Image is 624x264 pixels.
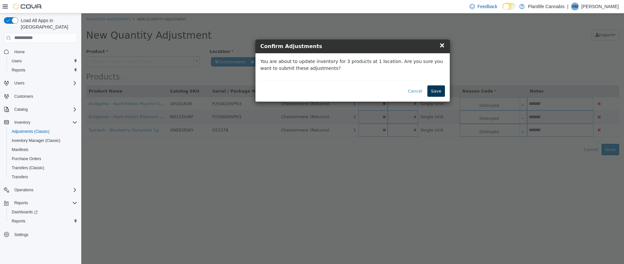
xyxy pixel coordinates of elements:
span: × [358,28,364,36]
span: Transfers (Classic) [9,164,77,172]
span: Reports [12,219,25,224]
span: Manifests [12,147,28,152]
span: AM [572,3,578,10]
a: Transfers [9,173,31,181]
button: Cancel [323,72,344,84]
p: Plantlife Cannabis [528,3,565,10]
button: Catalog [1,105,80,114]
button: Reports [6,217,80,226]
a: Manifests [9,146,31,154]
span: Dashboards [12,209,38,215]
input: Dark Mode [502,3,516,10]
span: Operations [14,187,33,193]
a: Customers [12,93,36,100]
a: Dashboards [6,207,80,217]
span: Home [14,49,25,55]
span: Transfers [9,173,77,181]
button: Users [6,57,80,66]
span: Home [12,48,77,56]
span: Reports [12,68,25,73]
button: Users [1,79,80,88]
button: Users [12,79,27,87]
span: Settings [14,232,28,237]
span: Reports [14,200,28,206]
p: You are about to update inventory for 3 products at 1 location. Are you sure you want to submit t... [179,45,364,58]
span: Customers [14,94,33,99]
a: Adjustments (Classic) [9,128,52,135]
button: Adjustments (Classic) [6,127,80,136]
a: Transfers (Classic) [9,164,47,172]
span: Inventory Manager (Classic) [9,137,77,145]
button: Inventory [1,118,80,127]
span: Adjustments (Classic) [12,129,49,134]
button: Save [346,72,364,84]
span: Settings [12,230,77,238]
a: Home [12,48,27,56]
button: Transfers (Classic) [6,163,80,172]
button: Home [1,47,80,57]
span: Manifests [9,146,77,154]
span: Transfers (Classic) [12,165,44,170]
button: Settings [1,230,80,239]
span: Inventory Manager (Classic) [12,138,60,143]
span: Inventory [14,120,30,125]
a: Users [9,57,24,65]
button: Reports [6,66,80,75]
a: Reports [9,66,28,74]
button: Catalog [12,106,30,113]
p: | [567,3,568,10]
span: Catalog [14,107,28,112]
button: Inventory Manager (Classic) [6,136,80,145]
a: Dashboards [9,208,40,216]
button: Customers [1,92,80,101]
a: Inventory Manager (Classic) [9,137,63,145]
p: [PERSON_NAME] [581,3,619,10]
img: Cova [13,3,42,10]
a: Reports [9,217,28,225]
h4: Confirm Adjustments [179,29,364,37]
span: Users [12,58,22,64]
span: Dashboards [9,208,77,216]
span: Transfers [12,174,28,180]
button: Operations [1,185,80,195]
button: Reports [1,198,80,207]
button: Manifests [6,145,80,154]
span: Inventory [12,119,77,126]
span: Users [14,81,24,86]
span: Customers [12,92,77,100]
span: Reports [9,217,77,225]
button: Operations [12,186,36,194]
span: Adjustments (Classic) [9,128,77,135]
span: Reports [12,199,77,207]
span: Feedback [477,3,497,10]
span: Reports [9,66,77,74]
button: Inventory [12,119,33,126]
nav: Complex example [4,44,77,256]
a: Purchase Orders [9,155,44,163]
a: Settings [12,231,31,239]
span: Users [12,79,77,87]
span: Load All Apps in [GEOGRAPHIC_DATA] [18,17,77,30]
span: Operations [12,186,77,194]
button: Reports [12,199,31,207]
div: Abbie Mckie [571,3,579,10]
span: Purchase Orders [9,155,77,163]
span: Purchase Orders [12,156,41,161]
span: Users [9,57,77,65]
button: Transfers [6,172,80,182]
span: Catalog [12,106,77,113]
button: Purchase Orders [6,154,80,163]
